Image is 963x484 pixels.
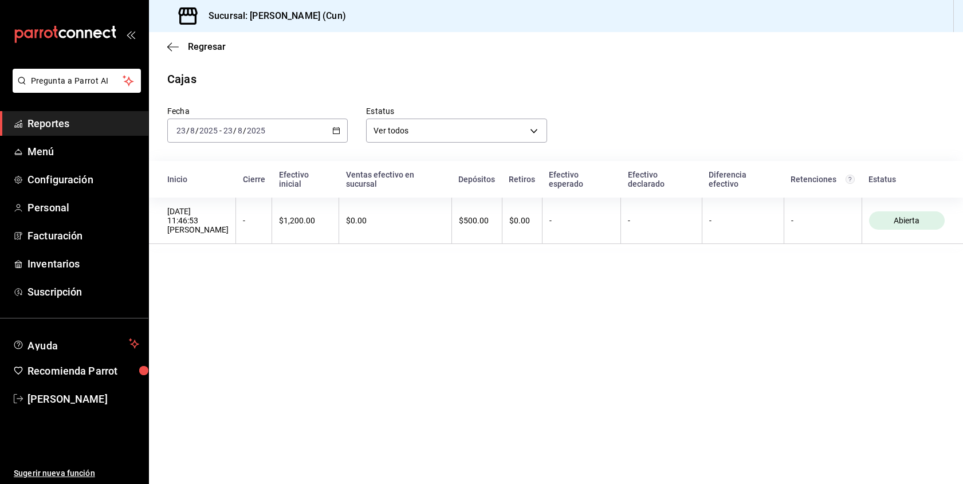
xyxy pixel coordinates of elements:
h3: Sucursal: [PERSON_NAME] (Cun) [199,9,346,23]
div: Ventas efectivo en sucursal [346,170,445,188]
div: Inicio [167,175,229,184]
button: open_drawer_menu [126,30,135,39]
span: Configuración [27,172,139,187]
div: Efectivo declarado [628,170,695,188]
div: $1,200.00 [279,216,332,225]
span: / [233,126,237,135]
span: - [219,126,222,135]
div: - [791,216,855,225]
div: Cierre [243,175,265,184]
span: Reportes [27,116,139,131]
span: Abierta [889,216,924,225]
div: Depósitos [458,175,495,184]
input: -- [190,126,195,135]
div: Estatus [868,175,945,184]
div: Retiros [509,175,535,184]
div: $0.00 [509,216,535,225]
input: -- [223,126,233,135]
div: - [243,216,265,225]
span: Personal [27,200,139,215]
div: Efectivo esperado [549,170,614,188]
div: - [709,216,777,225]
span: Facturación [27,228,139,243]
input: -- [176,126,186,135]
span: Inventarios [27,256,139,271]
span: Regresar [188,41,226,52]
span: Ayuda [27,337,124,351]
div: Ver todos [366,119,547,143]
svg: Total de retenciones de propinas registradas [846,175,855,184]
div: $0.00 [346,216,445,225]
input: -- [237,126,243,135]
span: Pregunta a Parrot AI [31,75,123,87]
span: / [186,126,190,135]
div: [DATE] 11:46:53 [PERSON_NAME] [167,207,229,234]
span: Sugerir nueva función [14,467,139,479]
div: Retenciones [791,175,855,184]
span: [PERSON_NAME] [27,391,139,407]
span: Suscripción [27,284,139,300]
div: $500.00 [459,216,495,225]
input: ---- [199,126,218,135]
div: - [549,216,614,225]
div: - [628,216,694,225]
input: ---- [246,126,266,135]
div: Diferencia efectivo [709,170,777,188]
label: Fecha [167,107,348,115]
label: Estatus [366,107,547,115]
span: Recomienda Parrot [27,363,139,379]
span: Menú [27,144,139,159]
span: / [195,126,199,135]
button: Pregunta a Parrot AI [13,69,141,93]
span: / [243,126,246,135]
a: Pregunta a Parrot AI [8,83,141,95]
button: Regresar [167,41,226,52]
div: Cajas [167,70,196,88]
div: Efectivo inicial [279,170,332,188]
